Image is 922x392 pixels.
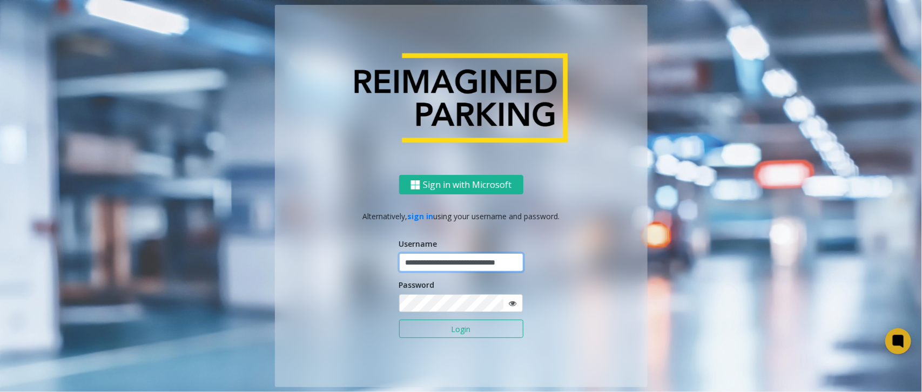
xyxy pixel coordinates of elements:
[399,320,523,338] button: Login
[399,175,523,195] button: Sign in with Microsoft
[407,211,433,221] a: sign in
[286,211,637,222] p: Alternatively, using your username and password.
[399,279,435,290] label: Password
[399,238,438,249] label: Username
